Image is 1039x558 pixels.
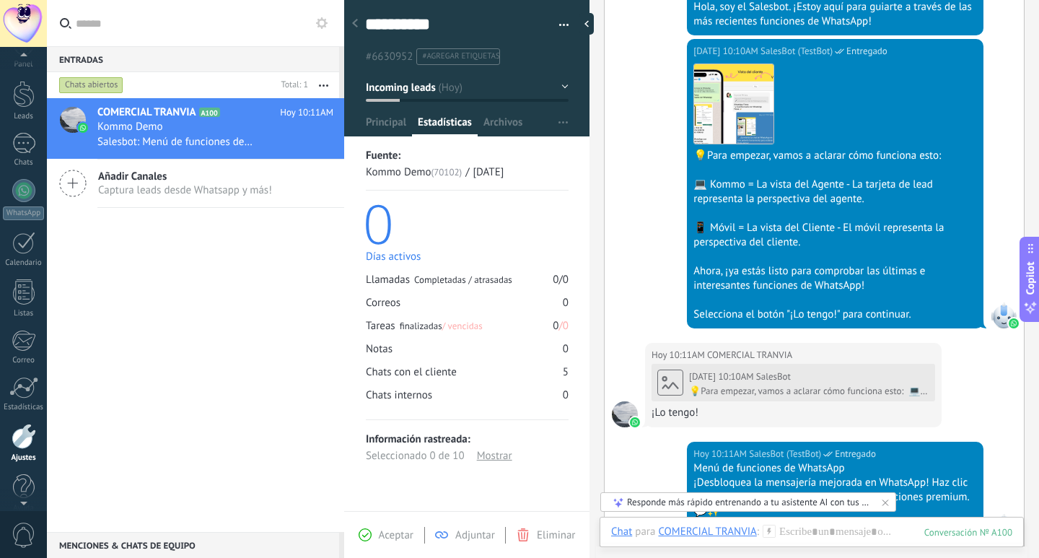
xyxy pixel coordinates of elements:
[991,302,1017,328] span: SalesBot
[366,296,400,310] div: Correos
[693,461,977,476] div: Menú de funciones de WhatsApp
[563,365,569,379] div: 5
[693,44,760,58] div: [DATE] 10:10AM
[1023,261,1038,295] span: Copilot
[563,342,569,356] div: 0
[693,149,977,163] div: 💡Para empezar, vamos a aclarar cómo funciona esto:
[553,273,558,287] div: 0
[3,206,44,220] div: WhatsApp
[846,44,887,58] span: Entregado
[3,158,45,167] div: Chats
[465,164,469,180] div: /
[3,258,45,268] div: Calendario
[47,98,344,159] a: avatariconCOMERCIAL TRANVIAA100Hoy 10:11AMKommo DemoSalesbot: Menú de funciones de WhatsApp ¡Desb...
[693,447,749,461] div: Hoy 10:11AM
[366,273,512,287] div: Llamadas
[563,319,569,333] font: 0
[78,123,88,133] img: icon
[59,77,123,94] div: Chats abiertos
[635,525,655,539] span: para
[418,115,472,136] span: Estadísticas
[483,115,522,136] span: Archivos
[98,170,272,183] span: Añadir Canales
[689,385,929,397] div: 💡Para empezar, vamos a aclarar cómo funciona esto: 💻 Kommo = La vista del Agente - La tarjeta de ...
[97,135,254,149] span: Salesbot: Menú de funciones de WhatsApp ¡Desbloquea la mensajería mejorada en WhatsApp! Haz clic ...
[414,274,512,287] div: Completadas / atrasadas
[366,115,406,136] span: Principal
[627,496,871,508] div: Responde más rápido entrenando a tu asistente AI con tus fuentes de datos
[563,273,569,287] div: 0
[276,78,308,92] div: Total: 1
[630,417,640,427] img: waba.svg
[97,105,196,120] span: COMERCIAL TRANVIA
[835,447,876,461] span: Entregado
[366,164,462,180] div: Kommo Demo
[455,528,495,542] span: Adjuntar
[693,221,977,250] div: 📱 Móvil = La vista del Cliente - El móvil representa la perspectiva del cliente.
[366,365,457,379] div: Chats con el cliente
[473,164,504,180] div: [DATE]
[363,197,569,248] div: 0
[553,319,558,333] div: 0
[693,476,977,519] div: ¡Desbloquea la mensajería mejorada en WhatsApp! Haz clic en «Más información» para explorar las f...
[431,166,462,178] span: (70102)
[689,371,756,383] div: [DATE] 10:10AM
[3,453,45,463] div: Ajustes
[612,401,638,427] span: COMERCIAL TRANVIA
[756,370,791,383] span: SalesBot
[537,528,575,542] span: Eliminar
[280,105,333,120] span: Hoy 10:11AM
[366,50,413,64] span: #6630952
[97,120,163,134] span: Kommo Demo
[400,320,483,333] div: finalizadas
[693,264,977,293] div: Ahora, ¡ya estás listo para comprobar las últimas e interesantes funciones de WhatsApp!
[366,147,569,164] div: Fuente:
[366,388,432,402] div: Chats internos
[563,388,569,402] div: 0
[308,72,339,98] button: Más
[693,308,977,322] div: Selecciona el botón "¡Lo tengo!" para continuar.
[98,183,272,197] span: Captura leads desde Whatsapp y más!
[47,532,339,558] div: Menciones & Chats de equipo
[757,525,759,539] span: :
[694,64,773,144] img: efb12156-cf7d-43f2-b05c-5cdc75cd8741
[47,46,339,72] div: Entradas
[199,108,220,117] span: A100
[559,273,563,287] div: /
[924,526,1012,539] div: 100
[760,44,833,58] span: SalesBot (TestBot)
[366,319,483,333] div: Tareas
[579,13,594,35] div: Ocultar
[563,296,569,310] div: 0
[658,525,756,538] div: COMERCIAL TRANVIA
[3,403,45,412] div: Estadísticas
[366,250,569,263] div: Días activos
[749,447,821,461] span: SalesBot (TestBot)
[3,112,45,121] div: Leads
[559,319,563,333] font: /
[1009,318,1019,328] img: waba.svg
[366,448,465,464] div: Seleccionado 0 de 10
[3,309,45,318] div: Listas
[991,514,1017,540] span: SalesBot
[366,342,393,356] div: Notas
[652,348,707,362] div: Hoy 10:11AM
[477,448,512,464] div: Mostrar
[693,178,977,206] div: 💻 Kommo = La vista del Agente - La tarjeta de lead representa la perspectiva del agente.
[366,431,569,448] div: Información rastreada:
[442,320,483,332] span: / vencidas
[3,356,45,365] div: Correo
[707,348,792,362] span: COMERCIAL TRANVIA
[652,406,935,420] div: ¡Lo tengo!
[379,528,413,542] span: Aceptar
[422,51,499,61] span: #agregar etiquetas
